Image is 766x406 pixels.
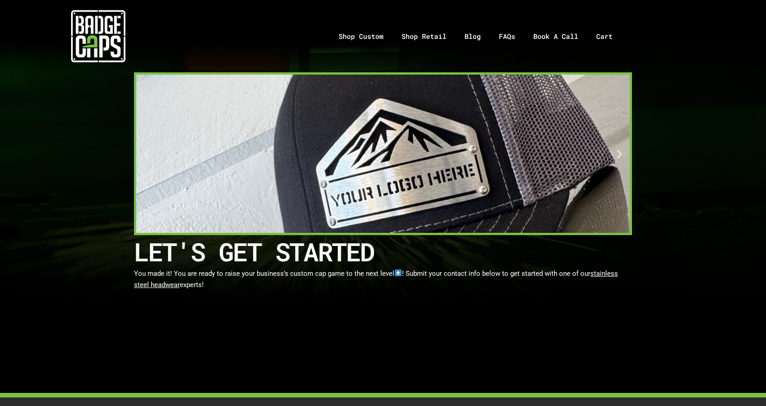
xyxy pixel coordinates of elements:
[490,13,524,60] a: FAQs
[134,268,632,291] p: You made it! You are ready to raise your business’s custom cap game to the next level ! Submit yo...
[141,148,152,160] div: Previous slide
[136,75,630,233] div: Slides
[134,269,618,289] span: stainless steel headwear
[330,13,393,60] a: Shop Custom
[395,269,402,276] img: ⬆️
[393,13,455,60] a: Shop Retail
[587,13,633,60] a: Cart
[134,235,632,268] h2: LET'S GET STARTED
[524,13,587,60] a: Book A Call
[197,13,766,60] nav: Menu
[455,13,490,60] a: Blog
[71,9,125,63] img: badgecaps white logo with green acccent
[614,148,625,160] div: Next slide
